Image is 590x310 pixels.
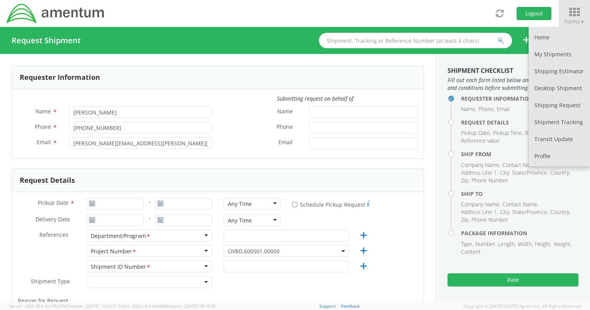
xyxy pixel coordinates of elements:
li: Phone Number [471,216,508,224]
a: Shipment Tracking [529,114,590,131]
a: Shipping Request [529,97,590,114]
li: Company Name [461,200,500,208]
div: Project Number [91,248,137,256]
div: Department/Program [91,232,151,240]
li: Reference value [461,137,500,145]
li: Width [518,240,533,248]
h3: Requester Information [20,74,100,81]
span: ▼ [580,19,585,25]
li: Country [550,169,570,177]
li: Zip [461,177,470,184]
li: Weight [554,240,571,248]
li: Pickup Date [461,129,491,137]
li: Type [461,240,473,248]
span: Fill out each form listed below and agree to the terms and conditions before submitting [448,76,578,92]
a: Transit Update [529,131,590,148]
span: Delivery Date [36,216,70,224]
h4: Request Shipment [12,36,81,45]
span: Pickup Date [38,199,68,206]
span: Shipment Type [31,278,70,286]
li: Phone Number [471,177,508,184]
button: Rate [448,273,578,286]
span: Phone [276,123,293,132]
span: Name [36,108,51,115]
span: Email [37,138,51,146]
li: Country [550,208,570,216]
li: Company Name [461,161,500,169]
h4: Ship To [461,191,578,197]
li: Phone [478,105,495,113]
li: Contact Name [502,161,538,169]
li: Email [497,105,510,113]
span: Phone [35,123,51,130]
a: Support [319,303,336,309]
a: Home [529,29,590,46]
li: Address Line 1 [461,169,498,177]
li: State/Province [512,208,548,216]
li: Height [535,240,552,248]
div: Any Time [228,217,252,224]
i: Submitting request on behalf of [277,95,353,102]
div: Shipment ID Number [91,263,151,271]
li: City [500,169,510,177]
h4: Request Details [461,120,578,125]
li: Contact Name [502,200,538,208]
input: Schedule Pickup Request [292,202,297,207]
span: OVBD.600501.00000 [224,245,349,257]
button: Logout [517,7,551,20]
label: Schedule Pickup Request [292,199,370,209]
a: My Shipments [529,46,590,63]
h4: Ship From [461,151,578,157]
li: Length [498,240,516,248]
span: Server: 2025.18.0-4e47823f9d1 [9,303,117,309]
span: Forms [564,18,585,25]
span: master, [DATE] 10:23:21 [70,303,117,309]
span: References [39,231,68,238]
img: dyn-intl-logo-049831509241104b2a82.png [6,3,105,24]
input: Shipment, Tracking or Reference Number (at least 4 chars) [319,33,512,48]
h3: Request Details [20,177,75,184]
a: Feedback [341,303,360,309]
h4: Package Information [461,230,578,236]
span: Reason for Request [18,297,68,304]
span: Client: 2025.18.0-0e69584 [118,303,215,309]
span: Copyright © [DATE]-[DATE] Agistix Inc., All Rights Reserved [463,303,581,309]
li: Number [475,240,496,248]
h4: Requester Information [461,96,578,101]
span: Name [277,108,293,116]
span: Email [278,138,293,147]
li: Name [461,105,476,113]
li: Pickup Time [493,129,523,137]
span: OVBD.600501.00000 [228,248,345,255]
li: State/Province [512,169,548,177]
h3: Shipment Checklist [448,67,578,74]
li: Zip [461,216,470,224]
li: Address Line 1 [461,208,498,216]
li: City [500,208,510,216]
a: Shipping Estimator [529,63,590,80]
a: Desktop Shipment [529,80,590,97]
a: Profile [529,148,590,165]
div: Any Time [228,200,252,208]
li: Reference type [525,129,563,137]
li: Content [461,248,481,256]
span: master, [DATE] 08:10:29 [168,303,215,309]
